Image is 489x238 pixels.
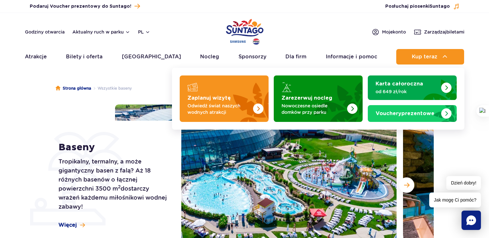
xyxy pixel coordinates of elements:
[385,3,460,10] button: Posłuchaj piosenkiSuntago
[399,177,414,193] button: Następny slajd
[414,28,464,36] a: Zarządzajbiletami
[430,4,450,9] span: Suntago
[385,3,450,10] span: Posłuchaj piosenki
[239,49,266,64] a: Sponsorzy
[56,85,91,92] a: Strona główna
[72,29,130,35] button: Aktualny ruch w parku
[376,88,439,95] p: od 649 zł/rok
[368,105,457,122] a: Vouchery prezentowe
[25,49,47,64] a: Atrakcje
[376,111,434,116] strong: prezentowe
[412,54,437,60] span: Kup teraz
[429,193,481,207] span: Jak mogę Ci pomóc?
[30,3,131,10] span: Podaruj Voucher prezentowy do Suntago!
[274,75,363,122] a: Zarezerwuj nocleg
[285,49,306,64] a: Dla firm
[58,157,167,211] p: Tropikalny, termalny, a może gigantyczny basen z falą? Aż 18 różnych basenów o łącznej powierzchn...
[226,16,263,46] a: Park of Poland
[58,222,85,229] a: Więcej
[187,103,250,115] p: Odwiedź świat naszych wodnych atrakcji
[368,75,457,100] a: Karta całoroczna
[326,49,377,64] a: Informacje i pomoc
[138,29,150,35] button: pl
[58,142,167,153] h1: Baseny
[118,184,121,189] sup: 2
[200,49,219,64] a: Nocleg
[58,222,77,229] span: Więcej
[66,49,102,64] a: Bilety i oferta
[187,95,231,101] strong: Zaplanuj wizytę
[372,28,406,36] a: Mojekonto
[462,211,481,230] div: Chat
[424,29,464,35] span: Zarządzaj biletami
[25,29,65,35] a: Godziny otwarcia
[282,103,345,115] p: Nowoczesne osiedle domków przy parku
[446,176,481,190] span: Dzień dobry!
[382,29,406,35] span: Moje konto
[91,85,132,92] li: Wszystkie baseny
[282,95,332,101] strong: Zarezerwuj nocleg
[396,49,464,64] button: Kup teraz
[180,75,269,122] a: Zaplanuj wizytę
[30,2,140,11] a: Podaruj Voucher prezentowy do Suntago!
[376,111,401,116] span: Vouchery
[122,49,181,64] a: [GEOGRAPHIC_DATA]
[376,81,423,86] strong: Karta całoroczna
